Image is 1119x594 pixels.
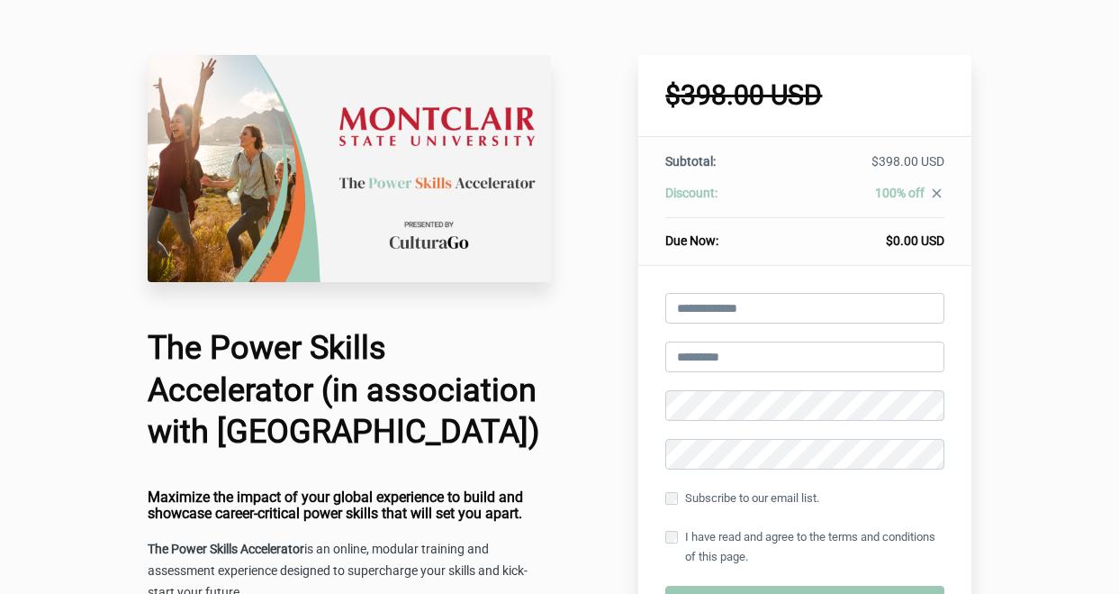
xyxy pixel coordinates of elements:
[665,184,782,218] th: Discount:
[148,327,551,453] h1: The Power Skills Accelerator (in association with [GEOGRAPHIC_DATA])
[665,154,716,169] span: Subtotal:
[929,186,944,201] i: close
[665,527,944,567] label: I have read and agree to the terms and conditions of this page.
[886,233,944,248] span: $0.00 USD
[665,531,678,544] input: I have read and agree to the terms and conditions of this page.
[875,186,925,200] span: 100% off
[665,218,782,251] th: Due Now:
[783,152,944,184] td: $398.00 USD
[148,55,551,282] img: 22c75da-26a4-67b4-fa6d-d7146dedb322_Montclair.png
[148,542,304,556] strong: The Power Skills Accelerator
[665,492,678,505] input: Subscribe to our email list.
[925,186,944,206] a: close
[148,489,551,521] h4: Maximize the impact of your global experience to build and showcase career-critical power skills ...
[665,82,944,109] h1: $398.00 USD
[665,489,819,508] label: Subscribe to our email list.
